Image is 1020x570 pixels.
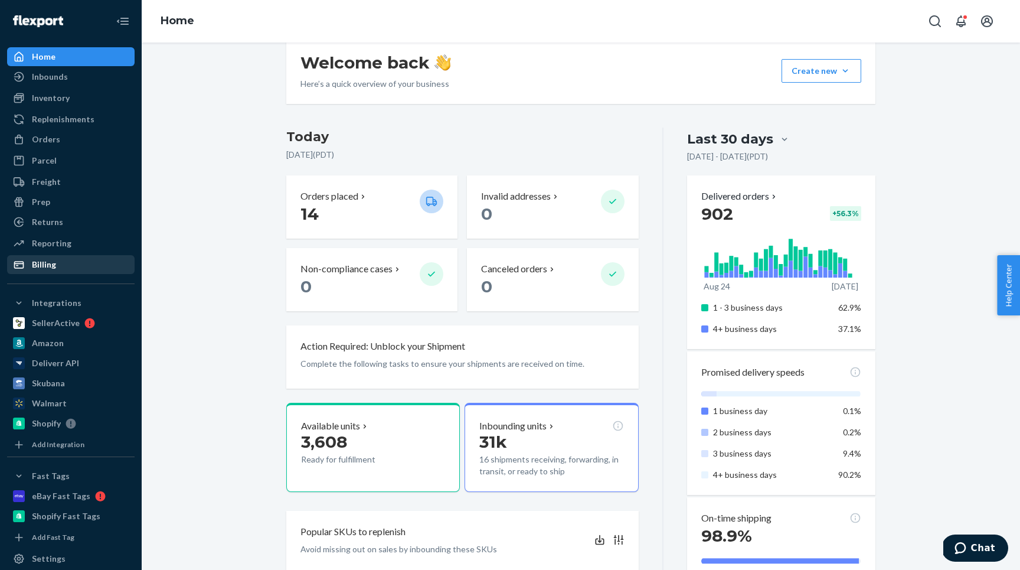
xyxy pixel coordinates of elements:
button: Open notifications [949,9,973,33]
p: 3 business days [713,448,829,460]
button: Orders placed 14 [286,175,457,239]
div: Prep [32,196,50,208]
div: Inventory [32,92,70,104]
p: 1 - 3 business days [713,302,829,314]
span: 98.9% [701,526,752,546]
img: hand-wave emoji [434,54,451,71]
span: 0 [481,276,492,297]
div: Fast Tags [32,470,70,482]
button: Inbounding units31k16 shipments receiving, forwarding, in transit, or ready to ship [465,403,638,493]
div: Walmart [32,398,67,409]
p: 4+ business days [713,469,829,481]
p: 16 shipments receiving, forwarding, in transit, or ready to ship [479,454,623,477]
span: 0 [481,204,492,224]
p: Orders placed [300,190,358,203]
div: Orders [32,133,60,145]
p: On-time shipping [701,512,771,525]
button: Integrations [7,294,135,312]
div: + 56.3 % [830,206,861,221]
a: Skubana [7,374,135,393]
div: Parcel [32,155,57,167]
div: Amazon [32,337,64,349]
a: Reporting [7,234,135,253]
h3: Today [286,128,639,146]
div: Shopify Fast Tags [32,510,100,522]
a: Orders [7,130,135,149]
div: Deliverr API [32,357,79,369]
a: eBay Fast Tags [7,487,135,506]
div: Settings [32,553,66,565]
a: Replenishments [7,110,135,129]
span: 37.1% [838,324,861,334]
p: Aug 24 [704,281,730,292]
a: SellerActive [7,314,135,333]
a: Returns [7,213,135,232]
div: Home [32,51,55,63]
p: Avoid missing out on sales by inbounding these SKUs [300,543,497,555]
a: Billing [7,255,135,274]
a: Amazon [7,334,135,353]
div: Integrations [32,297,81,309]
p: Promised delivery speeds [701,366,805,379]
span: 31k [479,432,507,452]
p: 4+ business days [713,323,829,335]
button: Available units3,608Ready for fulfillment [286,403,460,493]
button: Canceled orders 0 [467,248,638,311]
span: 902 [701,204,733,224]
div: eBay Fast Tags [32,490,90,502]
p: 1 business day [713,405,829,417]
a: Shopify [7,414,135,433]
img: Flexport logo [13,15,63,27]
div: Billing [32,259,56,271]
a: Add Integration [7,438,135,452]
button: Delivered orders [701,190,779,203]
a: Inventory [7,89,135,108]
a: Home [161,14,194,27]
p: [DATE] [832,281,858,292]
a: Deliverr API [7,354,135,373]
div: Replenishments [32,113,94,125]
p: Popular SKUs to replenish [300,525,406,539]
button: Non-compliance cases 0 [286,248,457,311]
button: Open account menu [975,9,999,33]
span: 3,608 [301,432,347,452]
p: [DATE] ( PDT ) [286,149,639,161]
p: Complete the following tasks to ensure your shipments are received on time. [300,358,625,370]
div: Last 30 days [687,130,773,148]
iframe: Opens a widget where you can chat to one of our agents [943,535,1008,564]
a: Parcel [7,151,135,170]
div: Returns [32,216,63,228]
div: Reporting [32,237,71,249]
span: 0.2% [843,427,861,437]
a: Shopify Fast Tags [7,507,135,526]
div: SellerActive [32,317,80,329]
p: [DATE] - [DATE] ( PDT ) [687,151,768,162]
button: Create new [782,59,861,83]
div: Skubana [32,377,65,389]
button: Invalid addresses 0 [467,175,638,239]
button: Help Center [997,255,1020,315]
p: Available units [301,419,360,433]
div: Inbounds [32,71,68,83]
a: Settings [7,549,135,568]
span: 0 [300,276,312,297]
p: Canceled orders [481,262,547,276]
a: Walmart [7,394,135,413]
div: Shopify [32,418,61,429]
span: 9.4% [843,448,861,458]
span: 90.2% [838,470,861,480]
p: Action Required: Unblock your Shipment [300,340,465,353]
a: Prep [7,193,135,211]
p: Ready for fulfillment [301,454,410,465]
p: 2 business days [713,426,829,438]
h1: Welcome back [300,52,451,73]
span: 0.1% [843,406,861,416]
button: Open Search Box [923,9,947,33]
a: Freight [7,172,135,191]
p: Here’s a quick overview of your business [300,78,451,90]
button: Fast Tags [7,467,135,486]
a: Inbounds [7,67,135,86]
